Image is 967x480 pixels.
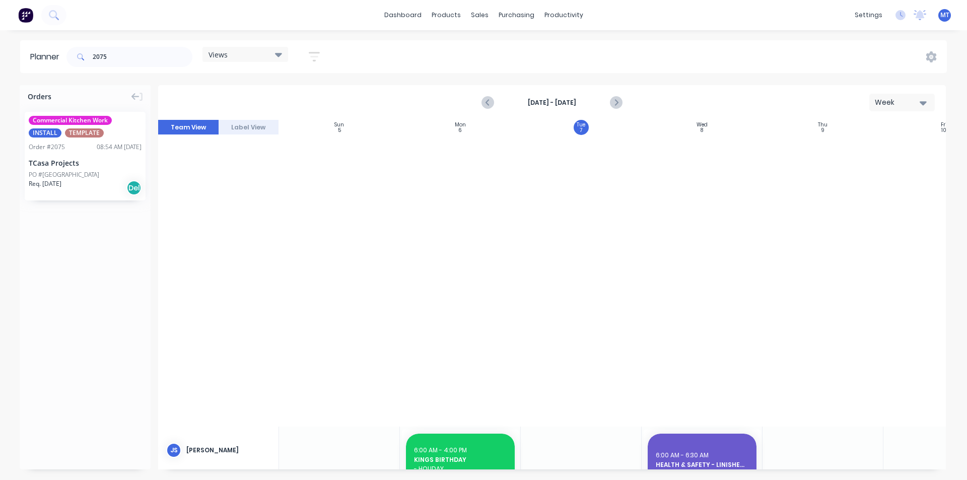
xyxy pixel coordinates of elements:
[941,122,947,128] div: Fri
[158,120,219,135] button: Team View
[414,446,467,454] span: 6:00 AM - 4:00 PM
[29,158,142,168] div: TCasa Projects
[30,51,64,63] div: Planner
[186,446,270,455] div: [PERSON_NAME]
[219,120,279,135] button: Label View
[126,180,142,195] div: Del
[29,116,112,125] span: Commercial Kitchen Work
[379,8,427,23] a: dashboard
[701,128,703,133] div: 8
[97,143,142,152] div: 08:54 AM [DATE]
[28,91,51,102] span: Orders
[455,122,466,128] div: Mon
[869,94,935,111] button: Week
[29,170,99,179] div: PO #[GEOGRAPHIC_DATA]
[539,8,588,23] div: productivity
[850,8,887,23] div: settings
[338,128,341,133] div: 5
[502,98,602,107] strong: [DATE] - [DATE]
[427,8,466,23] div: products
[875,97,921,108] div: Week
[414,455,507,464] span: KINGS BIRTHDAY
[577,122,585,128] div: Tue
[821,128,824,133] div: 9
[93,47,192,67] input: Search for orders...
[29,179,61,188] span: Req. [DATE]
[334,122,344,128] div: Sun
[656,460,748,469] span: HEALTH & SAFETY - LINISHER INDUCTION
[18,8,33,23] img: Factory
[65,128,104,138] span: TEMPLATE
[818,122,827,128] div: Thu
[466,8,494,23] div: sales
[941,128,946,133] div: 10
[29,128,61,138] span: INSTALL
[166,443,181,458] div: JS
[656,451,709,459] span: 6:00 AM - 6:30 AM
[940,11,949,20] span: MT
[414,464,507,473] span: - HOLIDAY
[697,122,708,128] div: Wed
[29,143,65,152] div: Order # 2075
[580,128,582,133] div: 7
[209,49,228,60] span: Views
[458,128,462,133] div: 6
[494,8,539,23] div: purchasing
